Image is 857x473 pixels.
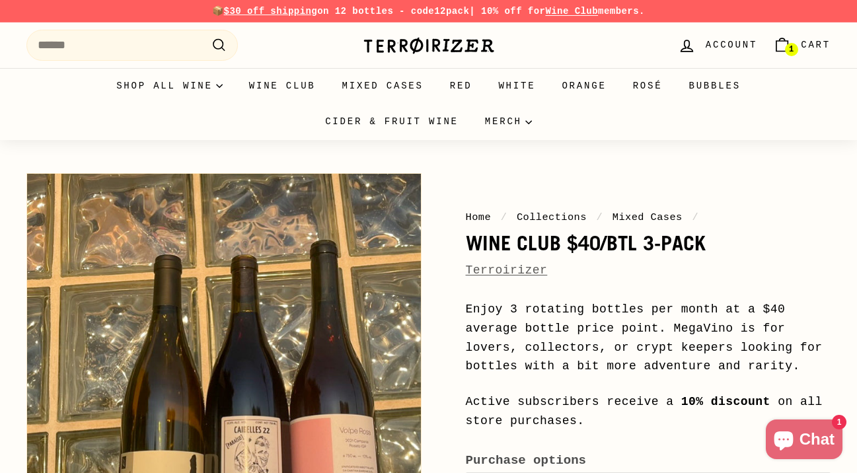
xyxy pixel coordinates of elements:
[466,392,831,431] p: Active subscribers receive a on all store purchases.
[26,4,831,18] p: 📦 on 12 bottles - code | 10% off for members.
[681,395,770,408] strong: 10% discount
[312,104,472,139] a: Cider & Fruit Wine
[472,104,545,139] summary: Merch
[466,451,831,470] label: Purchase options
[485,68,548,104] a: White
[466,211,492,223] a: Home
[236,68,329,104] a: Wine Club
[466,300,831,376] p: Enjoy 3 rotating bottles per month at a $40 average bottle price point. MegaVino is for lovers, c...
[789,45,794,54] span: 1
[466,264,548,277] a: Terroirizer
[613,211,683,223] a: Mixed Cases
[103,68,236,104] summary: Shop all wine
[224,6,318,17] span: $30 off shipping
[466,209,831,225] nav: breadcrumbs
[437,68,486,104] a: Red
[706,38,757,52] span: Account
[498,211,511,223] span: /
[548,68,619,104] a: Orange
[329,68,437,104] a: Mixed Cases
[545,6,598,17] a: Wine Club
[620,68,676,104] a: Rosé
[675,68,753,104] a: Bubbles
[670,26,765,65] a: Account
[593,211,607,223] span: /
[762,419,846,462] inbox-online-store-chat: Shopify online store chat
[765,26,838,65] a: Cart
[517,211,587,223] a: Collections
[466,232,831,254] h1: Wine Club $40/btl 3-Pack
[434,6,469,17] strong: 12pack
[689,211,702,223] span: /
[801,38,831,52] span: Cart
